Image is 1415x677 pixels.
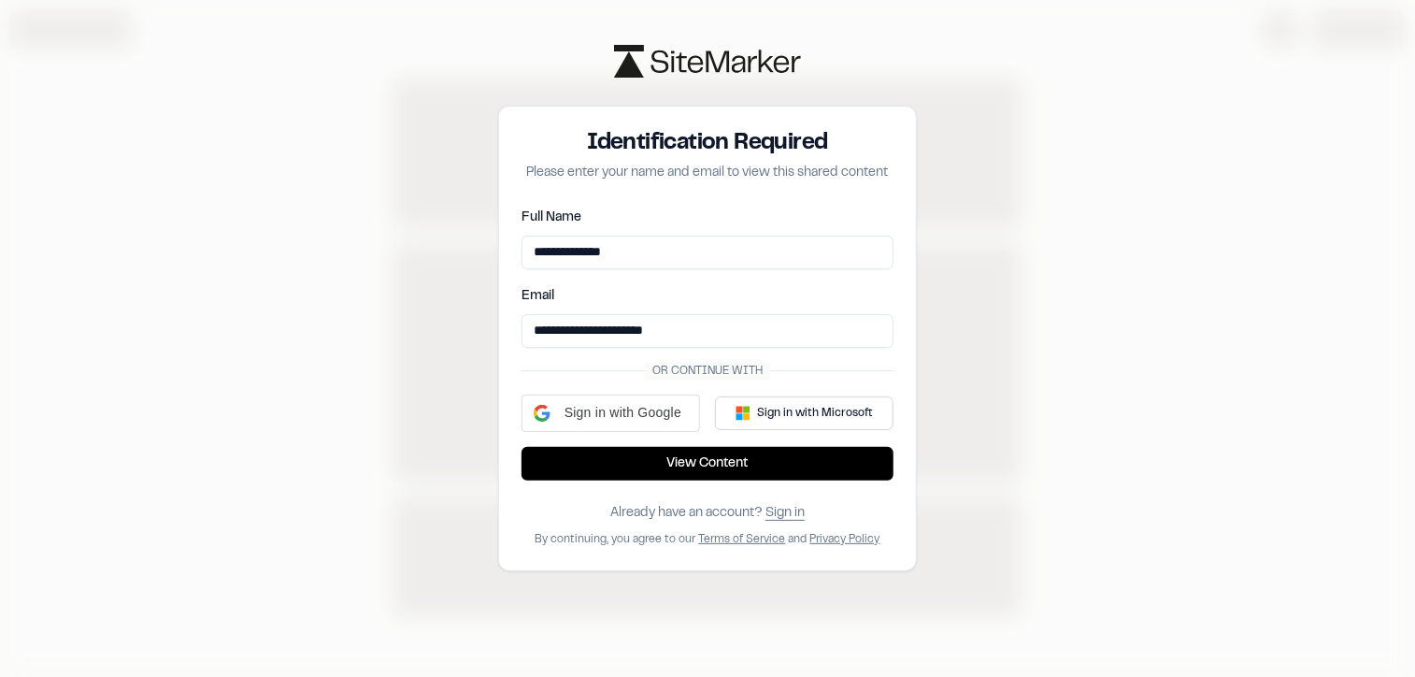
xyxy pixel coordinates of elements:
[645,363,770,380] span: Or continue with
[699,531,786,548] button: Terms of Service
[610,503,805,524] div: Already have an account?
[558,403,688,423] span: Sign in with Google
[522,212,581,223] label: Full Name
[715,396,893,430] button: Sign in with Microsoft
[614,45,801,78] img: logo-black-rebrand.svg
[765,503,805,524] button: Sign in
[536,531,880,548] div: By continuing, you agree to our and
[522,129,893,159] h3: Identification Required
[522,291,554,302] label: Email
[522,163,893,183] p: Please enter your name and email to view this shared content
[522,395,700,432] div: Sign in with Google
[810,531,880,548] button: Privacy Policy
[522,447,893,481] button: View Content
